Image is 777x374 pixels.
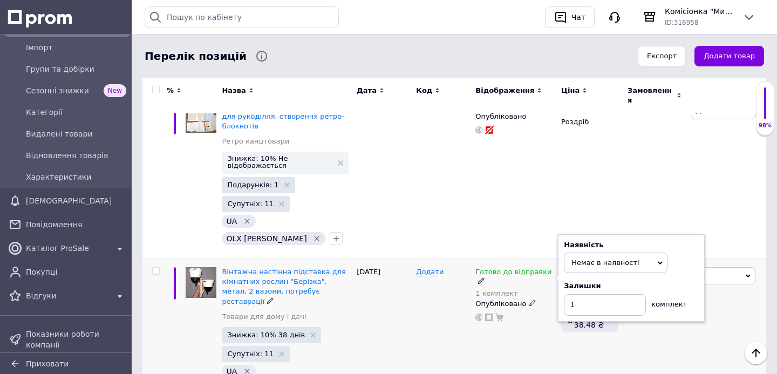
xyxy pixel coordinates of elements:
[227,155,332,169] span: Знижка: 10% Не відображається
[416,268,444,276] span: Додати
[571,259,639,267] span: Немає в наявності
[145,6,339,28] input: Пошук по кабінету
[312,234,321,243] svg: Видалити мітку
[222,86,246,96] span: Назва
[745,342,767,364] button: Наверх
[26,150,126,161] span: Відновлення товарів
[475,299,556,309] div: Опубліковано
[628,86,674,105] span: Замовлення
[167,86,174,96] span: %
[564,240,699,250] div: Наявність
[26,85,99,96] span: Сезонні знижки
[354,93,413,259] div: [DATE]
[26,219,126,230] span: Повідомлення
[26,267,126,277] span: Покупці
[475,86,534,96] span: Відображення
[694,46,764,67] button: Додати товар
[222,268,345,305] a: Вінтажна настінна підставка для кімнатних рослин "Берізка", метал, 2 вазони, потребує реставрації
[186,267,216,298] img: Винтажная настенная подставка для комнатных растений "Березка", металл, 2 вазона, требует реставр...
[564,281,699,291] div: Залишки
[26,329,126,350] span: Показники роботи компанії
[227,350,273,357] span: Супутніх: 11
[26,107,126,118] span: Категорії
[756,122,774,130] div: 98%
[646,294,687,309] div: комплект
[621,93,688,259] div: 0
[665,19,699,26] span: ID: 316958
[26,42,126,53] span: Імпорт
[569,9,588,25] div: Чат
[26,359,69,368] span: Приховати
[665,6,734,17] span: Комісіонка "Мишенятко" - нові речі, сток, б/у
[226,217,237,226] span: UA
[561,86,580,96] span: Ціна
[574,310,604,329] span: 9.5%, 38.48 ₴
[186,102,216,133] img: Стопка листов из старых тетрадей для рукоделия, создания ретро блокнотов
[475,112,556,121] div: Опубліковано
[561,117,618,127] div: Роздріб
[638,46,686,67] button: Експорт
[357,86,377,96] span: Дата
[226,234,306,243] span: OLX [PERSON_NAME]
[696,106,705,114] span: Дії
[475,268,551,279] span: Готово до відправки
[545,6,595,28] button: Чат
[26,64,126,74] span: Групи та добірки
[26,195,126,206] span: [DEMOGRAPHIC_DATA]
[227,181,278,188] span: Подарунків: 1
[243,217,251,226] svg: Видалити мітку
[145,49,247,64] span: Перелік позицій
[227,331,305,338] span: Знижка: 10% 38 днів
[475,289,556,297] div: 1 комплект
[227,200,273,207] span: Супутніх: 11
[26,290,109,301] span: Відгуки
[222,137,289,146] a: Ретро канцтовари
[26,128,126,139] span: Видалені товари
[26,172,126,182] span: Характеристики
[222,103,347,130] a: Стопка аркушів зі старих зошитів для рукоділля, створення ретро-блокнотів
[104,84,126,97] span: New
[416,86,432,96] span: Код
[26,243,109,254] span: Каталог ProSale
[222,312,306,322] a: Товари для дому і дачі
